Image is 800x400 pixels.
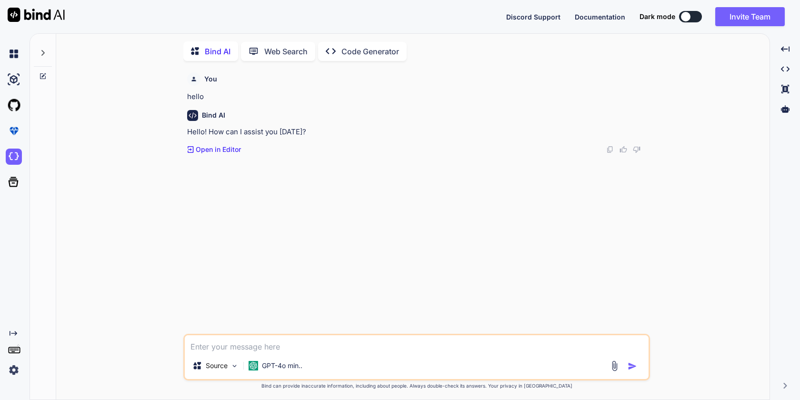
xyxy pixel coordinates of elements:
img: settings [6,362,22,378]
img: like [620,146,627,153]
img: dislike [633,146,640,153]
img: chat [6,46,22,62]
button: Discord Support [506,12,560,22]
p: Web Search [264,46,308,57]
span: Dark mode [640,12,675,21]
img: ai-studio [6,71,22,88]
button: Documentation [575,12,625,22]
img: Bind AI [8,8,65,22]
img: attachment [609,360,620,371]
p: GPT-4o min.. [262,361,302,370]
span: Documentation [575,13,625,21]
p: hello [187,91,648,102]
p: Bind AI [205,46,230,57]
h6: You [204,74,217,84]
span: Discord Support [506,13,560,21]
p: Source [206,361,228,370]
p: Code Generator [341,46,399,57]
img: Pick Models [230,362,239,370]
img: darkCloudIdeIcon [6,149,22,165]
img: githubLight [6,97,22,113]
h6: Bind AI [202,110,225,120]
img: premium [6,123,22,139]
img: copy [606,146,614,153]
p: Bind can provide inaccurate information, including about people. Always double-check its answers.... [183,382,650,390]
button: Invite Team [715,7,785,26]
p: Hello! How can I assist you [DATE]? [187,127,648,138]
img: GPT-4o mini [249,361,258,370]
img: icon [628,361,637,371]
p: Open in Editor [196,145,241,154]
